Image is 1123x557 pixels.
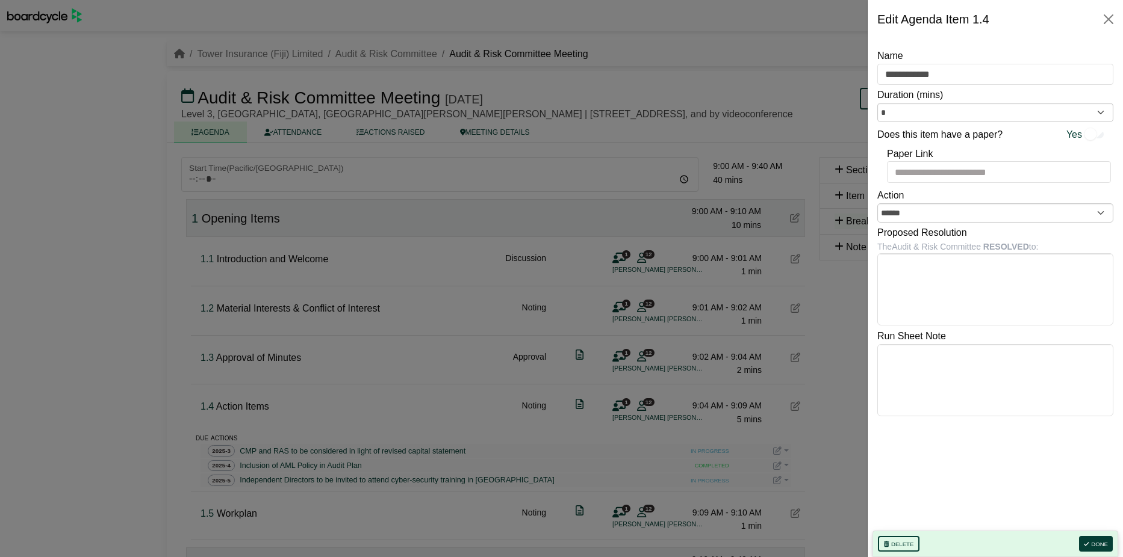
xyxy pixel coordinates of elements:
button: Done [1079,536,1113,552]
b: RESOLVED [983,242,1029,251]
label: Action [877,188,904,203]
span: Yes [1066,127,1082,143]
button: Close [1099,10,1118,29]
label: Duration (mins) [877,87,943,103]
div: Edit Agenda Item 1.4 [877,10,989,29]
div: The Audit & Risk Committee to: [877,240,1113,253]
label: Proposed Resolution [877,225,967,241]
label: Does this item have a paper? [877,127,1003,143]
label: Name [877,48,903,64]
button: Delete [878,536,919,552]
label: Paper Link [887,146,933,162]
label: Run Sheet Note [877,328,946,344]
